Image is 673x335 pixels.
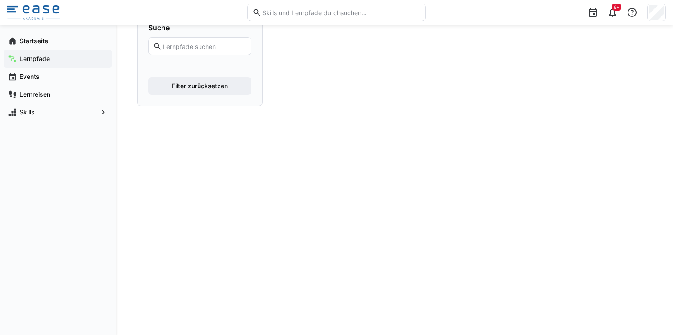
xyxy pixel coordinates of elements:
[148,23,251,32] h4: Suche
[148,77,251,95] button: Filter zurücksetzen
[162,42,247,50] input: Lernpfade suchen
[614,4,620,10] span: 9+
[170,82,229,90] span: Filter zurücksetzen
[261,8,421,16] input: Skills und Lernpfade durchsuchen…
